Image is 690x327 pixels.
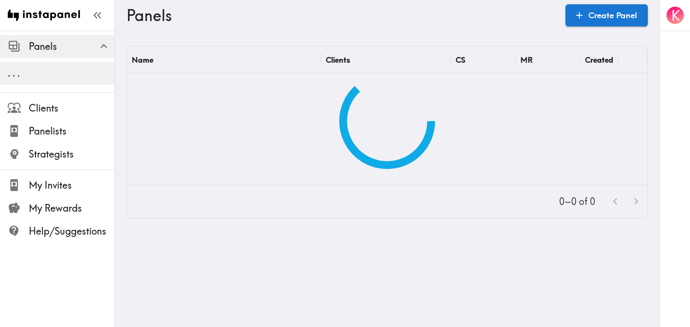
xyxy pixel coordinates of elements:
div: Created [585,55,613,65]
button: K [666,6,685,25]
span: . [12,67,15,79]
div: Clients [326,55,350,65]
span: K [671,7,680,24]
div: CS [456,55,465,65]
div: MR [520,55,533,65]
div: Name [132,55,153,65]
a: Create Panel [565,4,648,26]
span: Panelists [29,124,115,138]
span: . [8,67,11,79]
span: Strategists [29,147,115,161]
h3: Panels [126,6,558,24]
p: 0–0 of 0 [559,195,595,208]
span: . [17,67,20,79]
span: My Rewards [29,202,115,215]
span: Panels [29,40,115,53]
span: My Invites [29,179,115,192]
span: Help/Suggestions [29,225,115,238]
span: Clients [29,101,115,115]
